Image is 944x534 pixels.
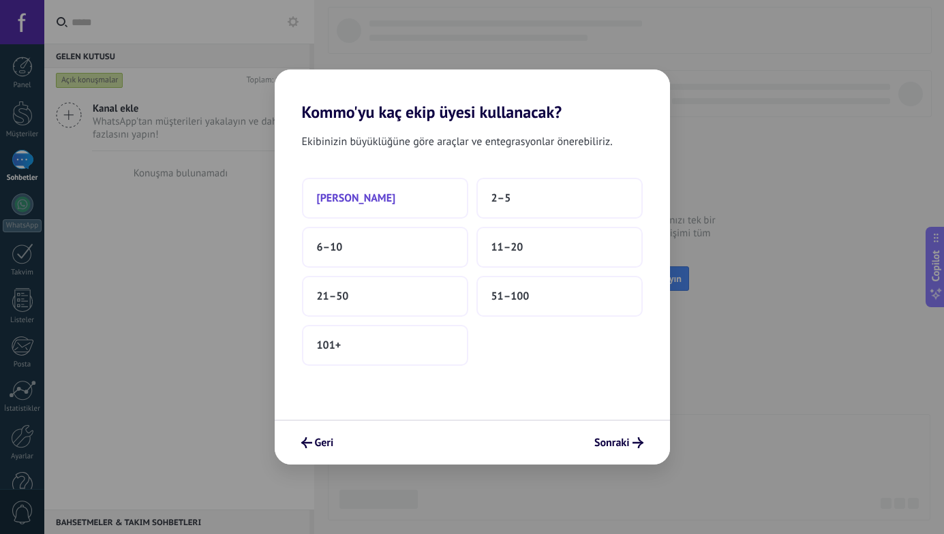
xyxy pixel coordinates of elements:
button: 101+ [302,325,468,366]
button: [PERSON_NAME] [302,178,468,219]
button: 21–50 [302,276,468,317]
button: Sonraki [588,431,650,454]
button: 2–5 [476,178,643,219]
span: 101+ [317,339,341,352]
span: 6–10 [317,240,343,254]
span: Geri [315,438,334,447]
button: 51–100 [476,276,643,317]
button: 6–10 [302,227,468,268]
span: Sonraki [594,438,630,447]
span: [PERSON_NAME] [317,191,396,205]
button: 11–20 [476,227,643,268]
span: 2–5 [491,191,511,205]
span: 11–20 [491,240,523,254]
span: 21–50 [317,289,349,303]
span: Ekibinizin büyüklüğüne göre araçlar ve entegrasyonlar önerebiliriz. [302,133,613,151]
button: Geri [295,431,340,454]
span: 51–100 [491,289,530,303]
h2: Kommo'yu kaç ekip üyesi kullanacak? [275,69,670,122]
